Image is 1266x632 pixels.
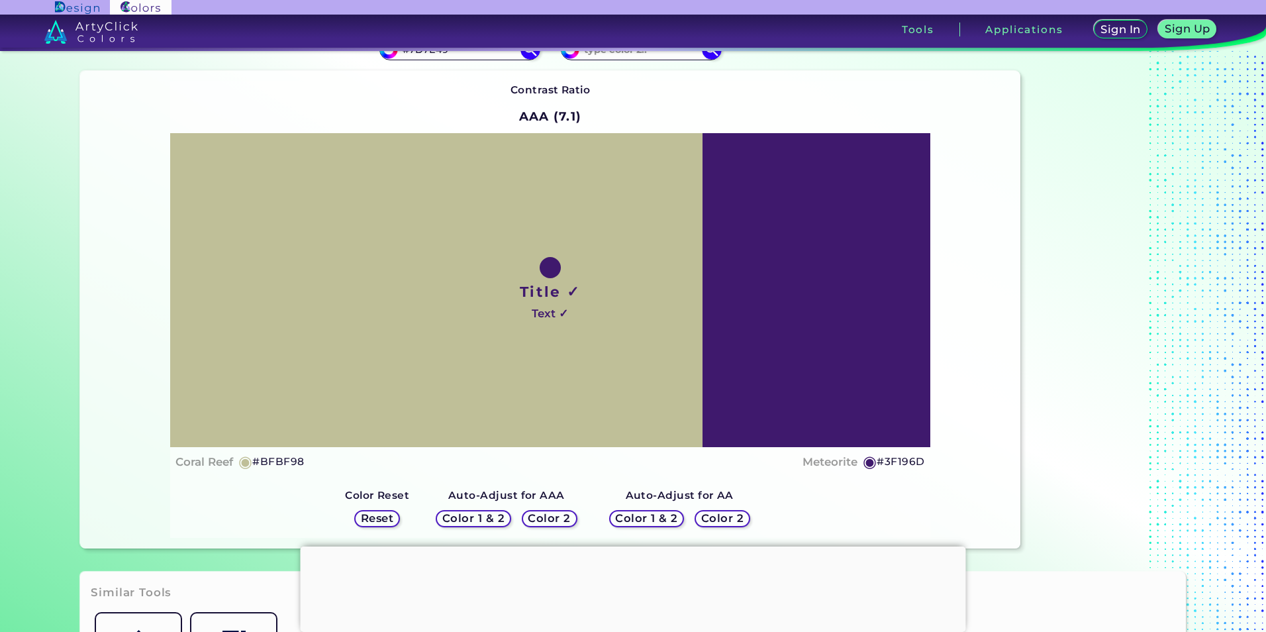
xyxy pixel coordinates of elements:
[520,282,581,301] h1: Title ✓
[626,489,734,501] strong: Auto-Adjust for AA
[513,101,588,131] h2: AAA (7.1)
[91,585,171,601] h3: Similar Tools
[530,513,569,523] h5: Color 2
[863,454,877,470] h5: ◉
[618,513,675,523] h5: Color 1 & 2
[448,489,565,501] strong: Auto-Adjust for AAA
[877,453,924,470] h5: #3F196D
[803,452,857,472] h4: Meteorite
[446,513,502,523] h5: Color 1 & 2
[44,20,138,44] img: logo_artyclick_colors_white.svg
[1096,21,1145,38] a: Sign In
[1167,24,1208,34] h5: Sign Up
[703,513,742,523] h5: Color 2
[175,452,233,472] h4: Coral Reef
[1102,25,1138,34] h5: Sign In
[532,304,568,323] h4: Text ✓
[252,453,304,470] h5: #BFBF98
[238,454,253,470] h5: ◉
[345,489,409,501] strong: Color Reset
[902,25,934,34] h3: Tools
[55,1,99,14] img: ArtyClick Design logo
[985,25,1063,34] h3: Applications
[1161,21,1214,38] a: Sign Up
[301,547,966,629] iframe: Advertisement
[511,83,591,96] strong: Contrast Ratio
[362,513,392,523] h5: Reset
